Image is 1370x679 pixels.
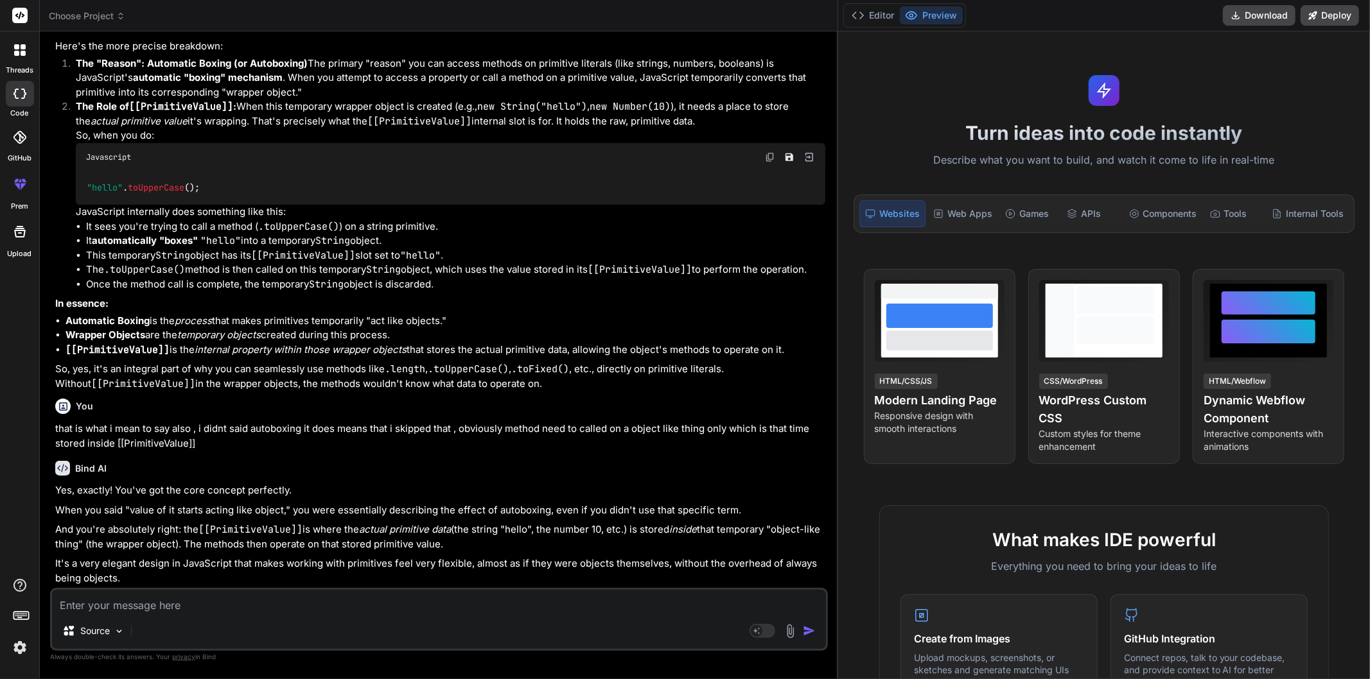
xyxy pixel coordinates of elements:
strong: Wrapper Objects [66,329,145,341]
code: .toFixed() [511,363,569,375]
p: Always double-check its answers. Your in Bind [50,651,828,663]
div: Components [1124,200,1202,227]
span: "hello" [87,182,123,194]
p: It's a very elegant design in JavaScript that makes working with primitives feel very flexible, a... [55,556,825,585]
div: Internal Tools [1267,200,1349,227]
label: Upload [8,248,32,259]
p: Source [80,624,110,637]
code: new String("hello") [477,100,587,113]
p: And you're absolutely right: the is where the (the string "hello", the number 10, etc.) is stored... [55,522,825,551]
li: The method is then called on this temporary object, which uses the value stored in its to perform... [86,262,825,277]
p: JavaScript internally does something like this: [76,205,825,219]
span: Choose Project [49,10,125,22]
strong: The "Reason": Automatic Boxing (or Autoboxing) [76,57,308,69]
p: Here's the more precise breakdown: [55,39,825,54]
em: process [175,314,212,327]
code: .toUpperCase() [258,220,339,233]
h4: Dynamic Webflow Component [1204,391,1333,427]
h6: Bind AI [75,462,107,475]
code: String [155,249,190,262]
h4: Create from Images [914,631,1084,646]
span: toUpperCase [128,182,184,194]
div: HTML/Webflow [1204,374,1271,389]
code: .length [385,363,425,375]
em: actual primitive data [359,523,451,535]
h6: You [76,400,93,413]
div: Web Apps [928,200,997,227]
p: When you said "value of it starts acting like object," you were essentially describing the effect... [55,503,825,518]
img: attachment [783,624,798,639]
code: . (); [86,181,201,194]
code: [[PrimitiveValue]] [251,249,355,262]
h1: Turn ideas into code instantly [846,121,1362,144]
strong: The Role of : [76,100,236,112]
li: This temporary object has its slot set to . [86,248,825,263]
code: [[PrimitiveValue]] [66,343,170,356]
button: Deploy [1301,5,1359,26]
code: [[PrimitiveValue]] [588,263,692,276]
div: Games [1000,200,1059,227]
p: So, when you do: [76,128,825,143]
li: It into a temporary object. [86,234,825,248]
button: Preview [900,6,963,24]
em: internal property within those wrapper objects [195,343,407,356]
label: code [11,108,29,119]
button: Save file [780,148,798,166]
code: .toUpperCase() [428,363,509,375]
code: String [315,234,350,247]
code: "hello" [400,249,441,262]
button: Download [1223,5,1295,26]
li: It sees you're trying to call a method ( ) on a string primitive. [86,219,825,234]
em: actual primitive value [91,115,188,127]
p: Yes, exactly! You've got the core concept perfectly. [55,483,825,498]
li: is the that stores the actual primitive data, allowing the object's methods to operate on it. [66,343,825,357]
strong: automatically "boxes" [92,234,198,246]
img: icon [803,624,816,637]
h4: GitHub Integration [1124,631,1294,646]
h4: Modern Landing Page [875,391,1005,409]
code: .toUpperCase() [104,263,185,276]
div: CSS/WordPress [1039,374,1108,389]
p: that is what i mean to say also , i didnt said autoboxing it does means that i skipped that , obv... [55,422,825,451]
p: When this temporary wrapper object is created (e.g., , ), it needs a place to store the it's wrap... [76,99,825,128]
h2: What makes IDE powerful [900,526,1308,553]
img: settings [9,637,31,658]
li: are the created during this process. [66,328,825,343]
h4: WordPress Custom CSS [1039,391,1169,427]
em: inside [669,523,697,535]
label: threads [6,65,33,76]
img: copy [765,152,775,162]
strong: automatic "boxing" mechanism [133,71,283,83]
code: String [309,278,344,291]
li: is the that makes primitives temporarily "act like objects." [66,314,825,329]
p: Describe what you want to build, and watch it come to life in real-time [846,152,1362,169]
code: [[PrimitiveValue]] [91,377,195,390]
p: So, yes, it's an integral part of why you can seamlessly use methods like , , , etc., directly on... [55,362,825,391]
p: Interactive components with animations [1204,427,1333,453]
span: Javascript [86,152,131,162]
img: Pick Models [114,626,125,637]
div: HTML/CSS/JS [875,374,938,389]
code: [[PrimitiveValue]] [367,115,471,128]
label: prem [11,201,28,212]
p: The primary "reason" you can access methods on primitive literals (like strings, numbers, boolean... [76,56,825,100]
strong: In essence: [55,297,109,309]
img: Open in Browser [804,151,815,163]
code: String [366,263,401,276]
div: Tools [1205,200,1264,227]
button: Editor [847,6,900,24]
code: "hello" [200,234,241,247]
div: APIs [1062,200,1121,227]
code: [[PrimitiveValue]] [198,523,303,536]
p: Everything you need to bring your ideas to life [900,558,1308,574]
label: GitHub [8,153,31,164]
li: Once the method call is complete, the temporary object is discarded. [86,277,825,292]
code: [[PrimitiveValue]] [129,100,233,113]
p: Responsive design with smooth interactions [875,409,1005,435]
em: temporary objects [177,329,261,341]
div: Websites [859,200,926,227]
span: privacy [172,653,195,660]
p: Custom styles for theme enhancement [1039,427,1169,453]
code: new Number(10) [590,100,671,113]
strong: Automatic Boxing [66,314,150,327]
